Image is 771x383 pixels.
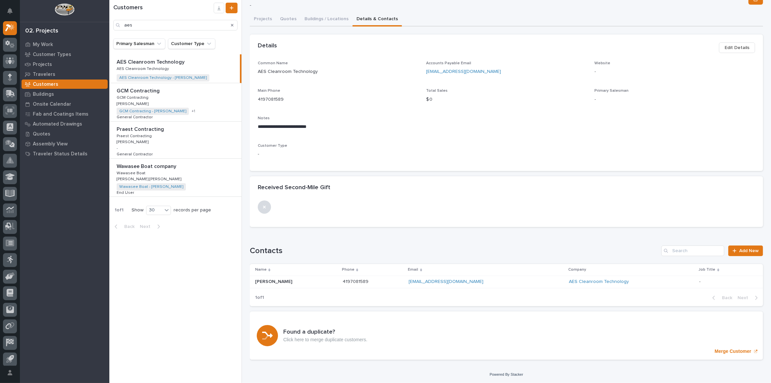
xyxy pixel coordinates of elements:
[146,207,162,214] div: 30
[258,144,287,148] span: Customer Type
[109,83,242,122] a: GCM ContractingGCM Contracting GCM ContractingGCM Contracting [PERSON_NAME][PERSON_NAME] GCM Cont...
[109,224,137,230] button: Back
[258,116,270,120] span: Notes
[283,329,367,336] h3: Found a duplicate?
[132,207,143,213] p: Show
[33,101,71,107] p: Onsite Calendar
[250,311,763,360] a: Merge Customer
[250,276,763,288] tr: [PERSON_NAME][PERSON_NAME] 4197081589 [EMAIL_ADDRESS][DOMAIN_NAME] AES Cleanroom Technology --
[408,266,418,273] p: Email
[426,96,586,103] p: $ 0
[718,295,732,301] span: Back
[20,139,109,149] a: Assembly View
[719,42,755,53] button: Edit Details
[725,44,749,52] span: Edit Details
[342,266,355,273] p: Phone
[426,69,501,74] a: [EMAIL_ADDRESS][DOMAIN_NAME]
[113,20,238,30] input: Search
[699,278,702,285] p: -
[137,224,165,230] button: Next
[258,184,330,191] h2: Received Second-Mile Gift
[33,141,68,147] p: Assembly View
[20,109,109,119] a: Fab and Coatings Items
[258,68,418,75] p: AES Cleanroom Technology
[117,94,150,100] p: GCM Contracting
[33,42,53,48] p: My Work
[117,65,170,71] p: AES Cleanroom Technology
[735,295,763,301] button: Next
[20,49,109,59] a: Customer Types
[20,119,109,129] a: Automated Drawings
[33,82,58,87] p: Customers
[20,69,109,79] a: Travelers
[168,38,215,49] button: Customer Type
[120,224,135,230] span: Back
[595,68,755,75] p: -
[409,279,484,284] a: [EMAIL_ADDRESS][DOMAIN_NAME]
[117,114,154,120] p: General Contractor
[426,89,448,93] span: Total Sales
[426,61,471,65] span: Accounts Payable Email
[258,61,288,65] span: Common Name
[117,189,136,195] p: End User
[117,170,147,176] p: Wawasee Boat
[119,185,183,189] a: Wawasee Boat - [PERSON_NAME]
[117,86,161,94] p: GCM Contracting
[33,52,71,58] p: Customer Types
[20,99,109,109] a: Onsite Calendar
[20,129,109,139] a: Quotes
[301,13,353,27] button: Buildings / Locations
[20,79,109,89] a: Customers
[568,266,586,273] p: Company
[119,76,207,80] a: AES Cleanroom Technology - [PERSON_NAME]
[715,349,751,354] p: Merge Customer
[109,159,242,197] a: Wawasee Boat companyWawasee Boat company Wawasee BoatWawasee Boat [PERSON_NAME] [PERSON_NAME][PER...
[117,176,183,182] p: [PERSON_NAME] [PERSON_NAME]
[33,91,54,97] p: Buildings
[258,89,280,93] span: Main Phone
[55,3,74,16] img: Workspace Logo
[255,278,294,285] p: [PERSON_NAME]
[174,207,211,213] p: records per page
[117,133,153,138] p: Praest Contracting
[739,248,759,253] span: Add New
[250,13,276,27] button: Projects
[33,111,88,117] p: Fab and Coatings Items
[117,162,178,170] p: Wawasee Boat company
[3,4,17,18] button: Notifications
[109,54,242,83] a: AES Cleanroom TechnologyAES Cleanroom Technology AES Cleanroom TechnologyAES Cleanroom Technology...
[258,42,277,50] h2: Details
[20,59,109,69] a: Projects
[20,89,109,99] a: Buildings
[117,100,150,106] p: [PERSON_NAME]
[33,72,55,78] p: Travelers
[117,138,150,144] p: [PERSON_NAME]
[595,61,611,65] span: Website
[117,151,154,157] p: General Contractor
[255,266,267,273] p: Name
[109,202,129,218] p: 1 of 1
[20,39,109,49] a: My Work
[250,290,269,306] p: 1 of 1
[707,295,735,301] button: Back
[283,337,367,343] p: Click here to merge duplicate customers.
[569,279,629,285] a: AES Cleanroom Technology
[8,8,17,19] div: Notifications
[250,3,743,8] p: -
[728,246,763,256] a: Add New
[140,224,154,230] span: Next
[117,146,118,151] p: -
[738,295,752,301] span: Next
[192,109,195,113] span: + 1
[276,13,301,27] button: Quotes
[343,279,368,284] a: 4197081589
[33,62,52,68] p: Projects
[113,38,165,49] button: Primary Salesman
[595,96,755,103] p: -
[25,27,58,35] div: 02. Projects
[20,149,109,159] a: Traveler Status Details
[661,246,724,256] input: Search
[33,131,50,137] p: Quotes
[595,89,629,93] span: Primary Salesman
